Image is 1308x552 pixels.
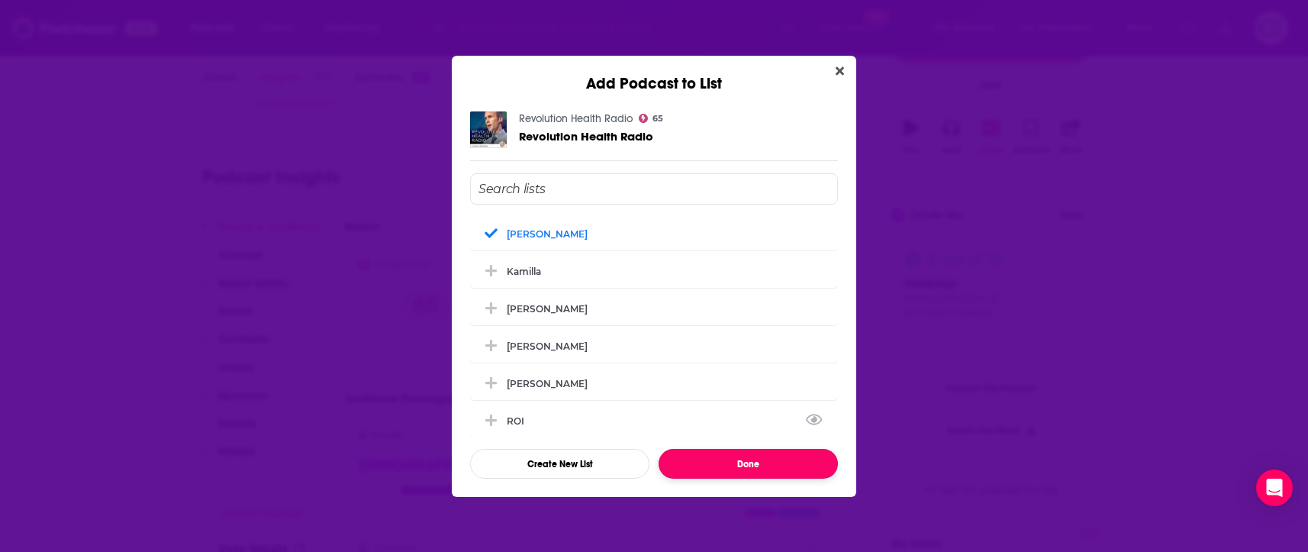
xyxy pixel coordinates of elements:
button: Done [659,449,838,479]
div: Add Podcast to List [452,56,856,93]
a: Revolution Health Radio [519,130,653,143]
span: 65 [652,115,663,122]
div: [PERSON_NAME] [507,228,588,240]
img: Revolution Health Radio [470,111,507,148]
div: Kamilla [470,254,838,288]
button: View Link [524,424,533,425]
span: Revolution Health Radio [519,129,653,144]
div: [PERSON_NAME] [507,303,588,315]
div: Add Podcast To List [470,173,838,479]
div: ROI [507,415,533,427]
button: Create New List [470,449,649,479]
div: [PERSON_NAME] [507,341,588,352]
a: Revolution Health Radio [519,112,633,125]
div: Logan [470,217,838,250]
div: ROI [470,404,838,437]
div: Braden [470,329,838,363]
div: Kamilla [507,266,541,277]
button: Close [830,62,850,81]
div: Open Intercom Messenger [1256,470,1293,506]
div: [PERSON_NAME] [507,378,588,389]
input: Search lists [470,173,838,205]
div: Elyse [470,366,838,400]
div: Ashlyn [470,292,838,325]
a: 65 [639,114,663,123]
